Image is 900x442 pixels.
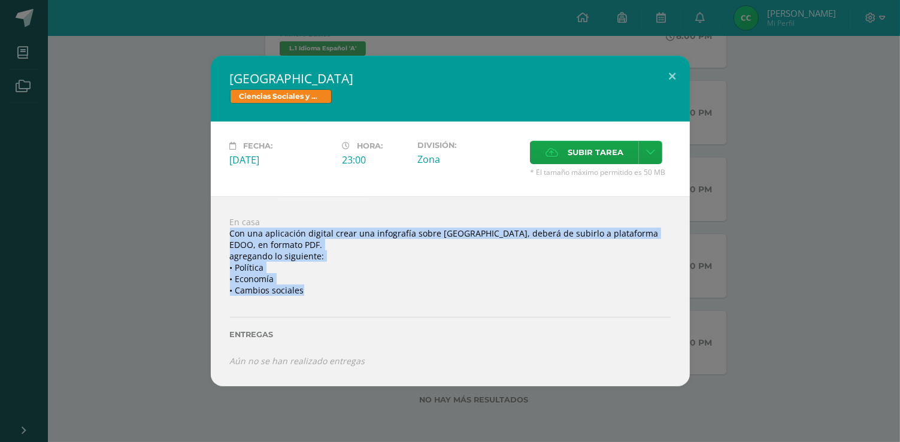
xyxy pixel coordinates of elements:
[357,141,383,150] span: Hora:
[417,153,520,166] div: Zona
[656,56,690,96] button: Close (Esc)
[230,70,671,87] h2: [GEOGRAPHIC_DATA]
[244,141,273,150] span: Fecha:
[530,167,671,177] span: * El tamaño máximo permitido es 50 MB
[211,196,690,386] div: En casa Con una aplicación digital crear una infografía sobre [GEOGRAPHIC_DATA], deberá de subirl...
[417,141,520,150] label: División:
[230,355,365,367] i: Aún no se han realizado entregas
[568,141,623,164] span: Subir tarea
[343,153,408,166] div: 23:00
[230,330,671,339] label: Entregas
[230,153,333,166] div: [DATE]
[230,89,332,104] span: Ciencias Sociales y Formación Ciudadana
